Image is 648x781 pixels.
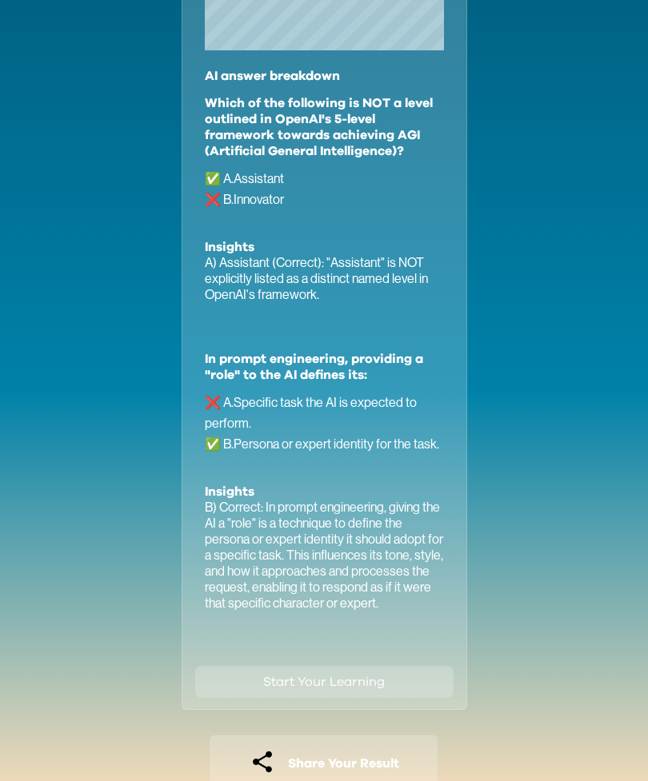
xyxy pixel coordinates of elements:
[263,675,385,688] span: Start Your Learning
[205,434,444,455] p: ✅ B . Persona or expert identity for the task.
[205,351,444,383] h3: In prompt engineering, providing a "role" to the AI defines its:
[288,757,399,770] span: Share Your Result
[205,66,444,95] h3: AI answer breakdown
[195,666,454,698] button: Start Your Learning
[205,169,444,189] p: ✅ A . Assistant
[205,500,444,612] p: B) Correct: In prompt engineering, giving the AI a "role" is a technique to define the persona or...
[205,484,444,500] p: Insights
[205,95,444,159] h3: Which of the following is NOT a level outlined in OpenAI's 5-level framework towards achieving AG...
[205,255,444,303] p: A) Assistant (Correct): "Assistant" is NOT explicitly listed as a distinct named level in OpenAI'...
[205,392,444,434] p: ❌ A . Specific task the AI is expected to perform.
[205,239,444,255] p: Insights
[205,189,444,210] p: ❌ B . Innovator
